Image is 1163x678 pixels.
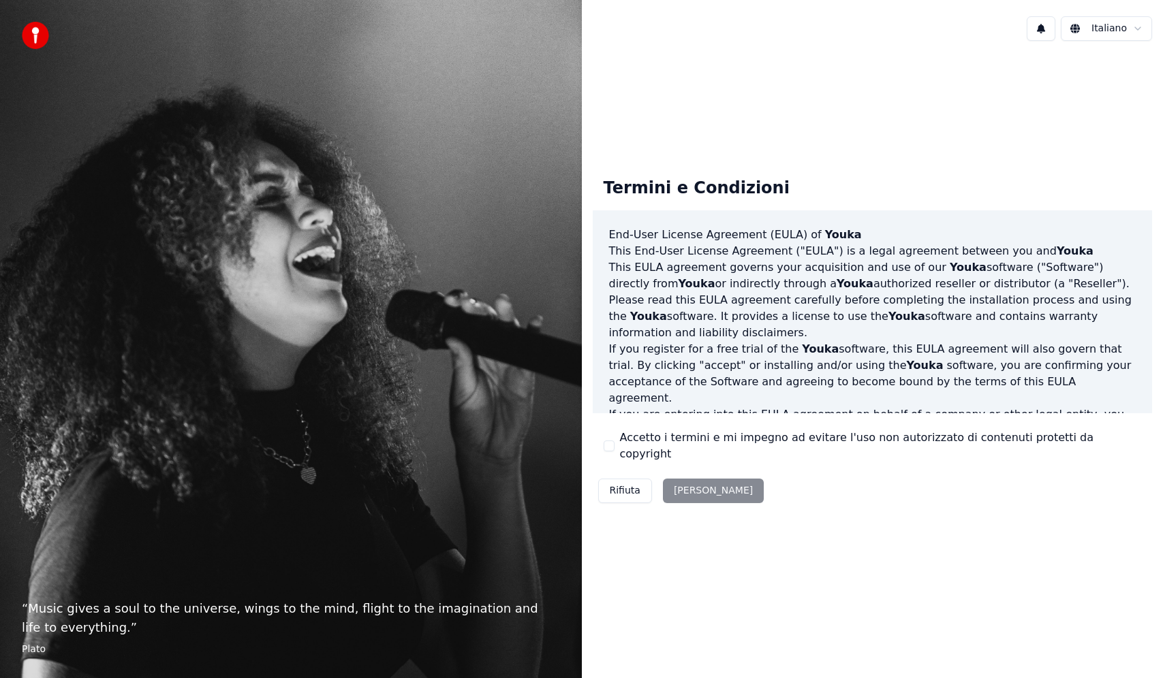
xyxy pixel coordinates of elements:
[609,406,1136,488] p: If you are entering into this EULA agreement on behalf of a company or other legal entity, you re...
[609,292,1136,341] p: Please read this EULA agreement carefully before completing the installation process and using th...
[802,342,839,355] span: Youka
[609,243,1136,259] p: This End-User License Agreement ("EULA") is a legal agreement between you and
[906,359,943,372] span: Youka
[598,479,652,503] button: Rifiuta
[950,261,987,274] span: Youka
[609,227,1136,243] h3: End-User License Agreement (EULA) of
[837,277,873,290] span: Youka
[593,167,801,210] div: Termini e Condizioni
[678,277,715,290] span: Youka
[1057,244,1094,257] span: Youka
[620,430,1142,462] label: Accetto i termini e mi impegno ad evitare l'uso non autorizzato di contenuti protetti da copyright
[22,643,560,656] footer: Plato
[22,599,560,637] p: “ Music gives a soul to the universe, wings to the mind, flight to the imagination and life to ev...
[888,310,925,323] span: Youka
[609,341,1136,406] p: If you register for a free trial of the software, this EULA agreement will also govern that trial...
[825,228,862,241] span: Youka
[22,22,49,49] img: youka
[609,259,1136,292] p: This EULA agreement governs your acquisition and use of our software ("Software") directly from o...
[630,310,667,323] span: Youka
